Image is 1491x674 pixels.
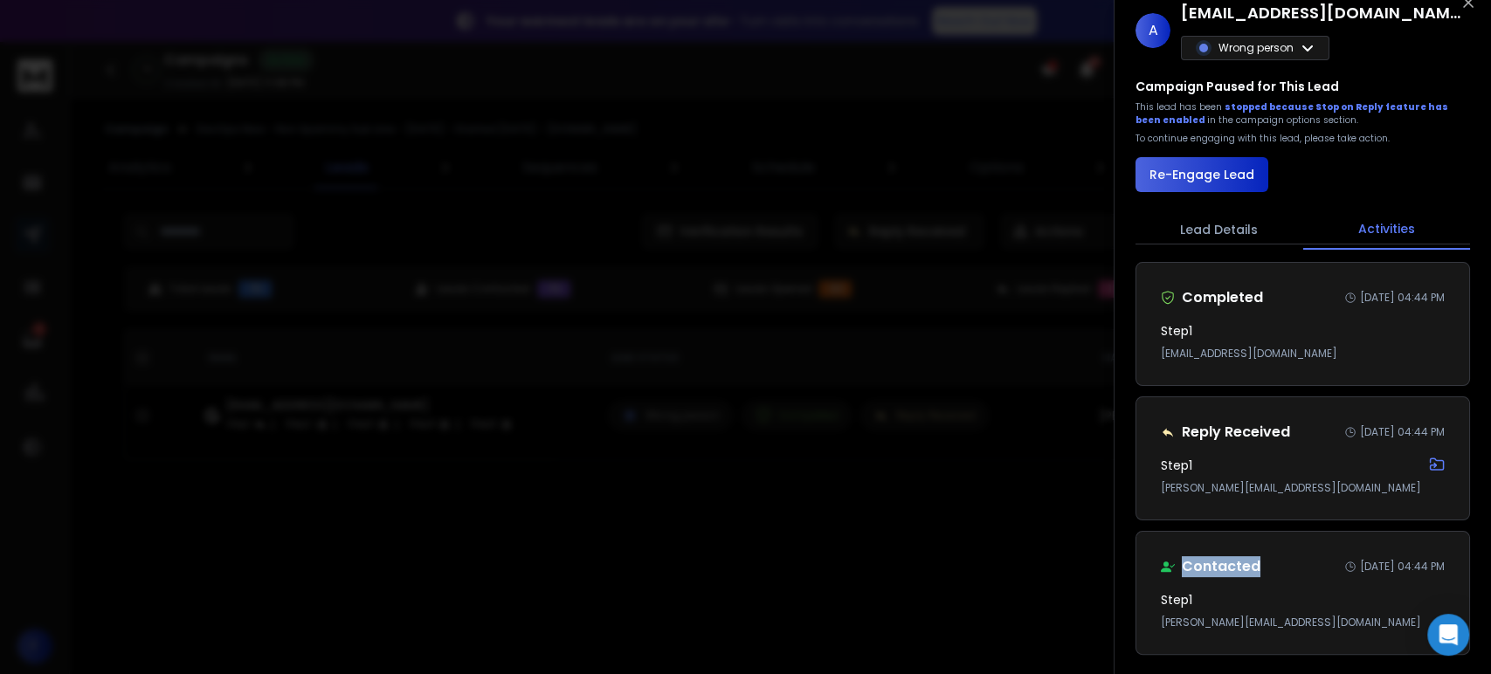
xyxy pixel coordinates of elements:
[1303,210,1471,250] button: Activities
[1161,322,1192,340] h3: Step 1
[1360,425,1445,439] p: [DATE] 04:44 PM
[1136,132,1390,145] p: To continue engaging with this lead, please take action.
[1360,560,1445,574] p: [DATE] 04:44 PM
[1136,13,1170,48] span: A
[1136,210,1303,249] button: Lead Details
[1136,78,1339,95] h3: Campaign Paused for This Lead
[1161,347,1445,361] p: [EMAIL_ADDRESS][DOMAIN_NAME]
[1427,614,1469,656] div: Open Intercom Messenger
[1181,1,1460,25] h1: [EMAIL_ADDRESS][DOMAIN_NAME]
[1161,591,1192,609] h3: Step 1
[1136,100,1470,127] div: This lead has been in the campaign options section.
[1161,287,1263,308] div: Completed
[1218,41,1294,55] p: Wrong person
[1136,100,1448,127] span: stopped because Stop on Reply feature has been enabled
[1161,422,1290,443] div: Reply Received
[1161,616,1445,629] p: [PERSON_NAME][EMAIL_ADDRESS][DOMAIN_NAME]
[1136,157,1268,192] button: Re-Engage Lead
[1161,481,1445,495] p: [PERSON_NAME][EMAIL_ADDRESS][DOMAIN_NAME]
[1360,291,1445,305] p: [DATE] 04:44 PM
[1161,457,1192,474] h3: Step 1
[1161,556,1260,577] div: Contacted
